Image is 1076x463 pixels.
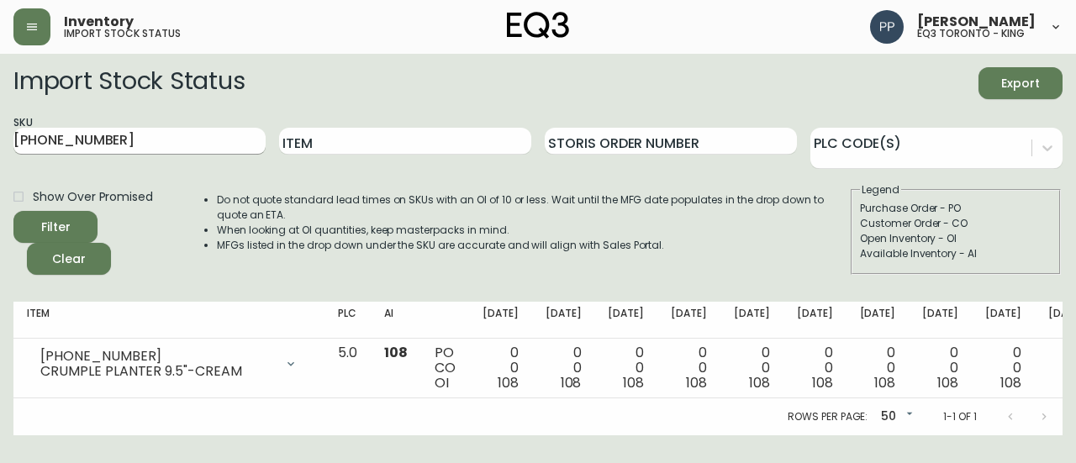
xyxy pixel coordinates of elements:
span: [PERSON_NAME] [917,15,1036,29]
p: Rows per page: [788,409,868,424]
th: AI [371,302,421,339]
span: 108 [1000,373,1021,392]
li: When looking at OI quantities, keep masterpacks in mind. [217,223,849,238]
div: 0 0 [734,345,770,391]
span: Clear [40,249,98,270]
div: Sage Round Coffee Table - Small [35,25,277,40]
div: 0 0 [608,345,644,391]
li: Do not quote standard lead times on SKUs with an OI of 10 or less. Wait until the MFG date popula... [217,192,849,223]
th: [DATE] [847,302,910,339]
span: 108 [384,343,408,362]
span: Inventory [64,15,134,29]
div: 0 0 [546,345,582,391]
span: 108 [874,373,895,392]
legend: Legend [860,182,901,197]
div: [PHONE_NUMBER]CRUMPLE PLANTER 9.5"-CREAM [27,345,311,382]
th: [DATE] [532,302,595,339]
th: [DATE] [909,302,972,339]
div: 0 0 [860,345,896,391]
div: [PHONE_NUMBER] [40,349,274,364]
th: PLC [324,302,371,339]
span: 108 [937,373,958,392]
th: [DATE] [594,302,657,339]
div: Open Inventory - OI [860,231,1052,246]
td: 5.0 [324,339,371,398]
div: PO CO [435,345,456,391]
p: 1-1 of 1 [943,409,977,424]
img: logo [507,12,569,39]
th: [DATE] [720,302,783,339]
div: 0 0 [483,345,519,391]
span: 108 [561,373,582,392]
div: 0 0 [985,345,1021,391]
div: Customer Order - CO [860,216,1052,231]
div: Choose from black oak, oak, or walnut. Larger table also available. [35,50,277,72]
div: 32.5w × 32.5d × 15h [35,40,277,50]
th: Item [13,302,324,339]
span: 108 [498,373,519,392]
button: Filter [13,211,98,243]
div: 0 0 [671,345,707,391]
div: Filter [41,217,71,238]
div: 0 0 [797,345,833,391]
span: 108 [812,373,833,392]
span: Show Over Promised [33,188,153,206]
span: Export [992,73,1049,94]
button: Clear [27,243,111,275]
span: 108 [623,373,644,392]
th: [DATE] [783,302,847,339]
span: 108 [749,373,770,392]
button: Export [978,67,1063,99]
th: [DATE] [972,302,1035,339]
div: Available Inventory - AI [860,246,1052,261]
div: $899 [244,114,277,129]
span: OI [435,373,449,392]
div: 50 [874,403,916,431]
div: Purchase Order - PO [860,201,1052,216]
h2: Import Stock Status [13,67,245,99]
li: MFGs listed in the drop down under the SKU are accurate and will align with Sales Portal. [217,238,849,253]
div: CRUMPLE PLANTER 9.5"-CREAM [40,364,274,379]
th: [DATE] [657,302,720,339]
div: 0 0 [922,345,958,391]
h5: import stock status [64,29,181,39]
img: 93ed64739deb6bac3372f15ae91c6632 [870,10,904,44]
span: 108 [686,373,707,392]
h5: eq3 toronto - king [917,29,1025,39]
th: [DATE] [469,302,532,339]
